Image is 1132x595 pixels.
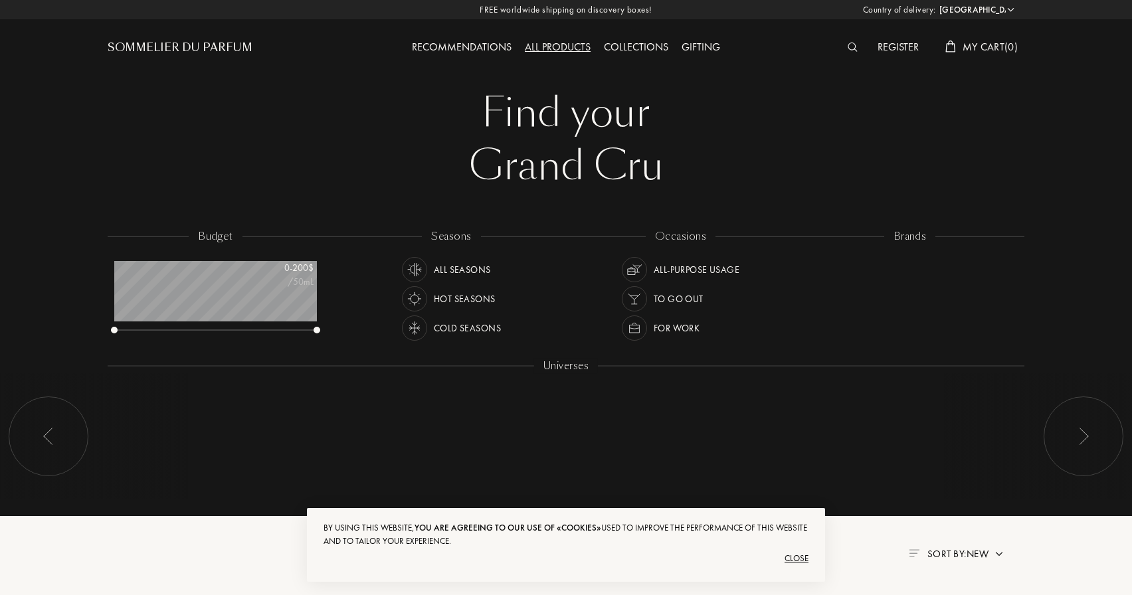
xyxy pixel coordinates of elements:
[654,315,700,341] div: For Work
[247,275,314,289] div: /50mL
[863,3,936,17] span: Country of delivery:
[646,229,715,244] div: occasions
[43,428,54,445] img: arr_left.svg
[945,41,956,52] img: cart_white.svg
[405,290,424,308] img: usage_season_hot_white.svg
[848,42,858,52] img: search_icn_white.svg
[247,261,314,275] div: 0 - 200 $
[597,40,675,54] a: Collections
[871,39,925,56] div: Register
[118,86,1014,139] div: Find your
[518,40,597,54] a: All products
[654,257,739,282] div: All-purpose Usage
[994,549,1004,559] img: arrow.png
[534,359,598,374] div: Universes
[108,40,252,56] a: Sommelier du Parfum
[654,286,704,311] div: To go Out
[434,286,496,311] div: Hot Seasons
[434,315,501,341] div: Cold Seasons
[518,39,597,56] div: All products
[625,319,644,337] img: usage_occasion_work_white.svg
[1078,428,1089,445] img: arr_left.svg
[625,260,644,279] img: usage_occasion_all_white.svg
[597,39,675,56] div: Collections
[625,290,644,308] img: usage_occasion_party_white.svg
[909,549,919,557] img: filter_by.png
[434,257,491,282] div: All Seasons
[415,522,601,533] span: you are agreeing to our use of «cookies»
[675,39,727,56] div: Gifting
[675,40,727,54] a: Gifting
[405,260,424,279] img: usage_season_average_white.svg
[963,40,1018,54] span: My Cart ( 0 )
[189,229,242,244] div: budget
[324,548,808,569] div: Close
[405,39,518,56] div: Recommendations
[118,139,1014,193] div: Grand Cru
[405,319,424,337] img: usage_season_cold_white.svg
[422,229,480,244] div: seasons
[405,40,518,54] a: Recommendations
[324,521,808,548] div: By using this website, used to improve the performance of this website and to tailor your experie...
[871,40,925,54] a: Register
[884,229,936,244] div: brands
[927,547,989,560] span: Sort by: New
